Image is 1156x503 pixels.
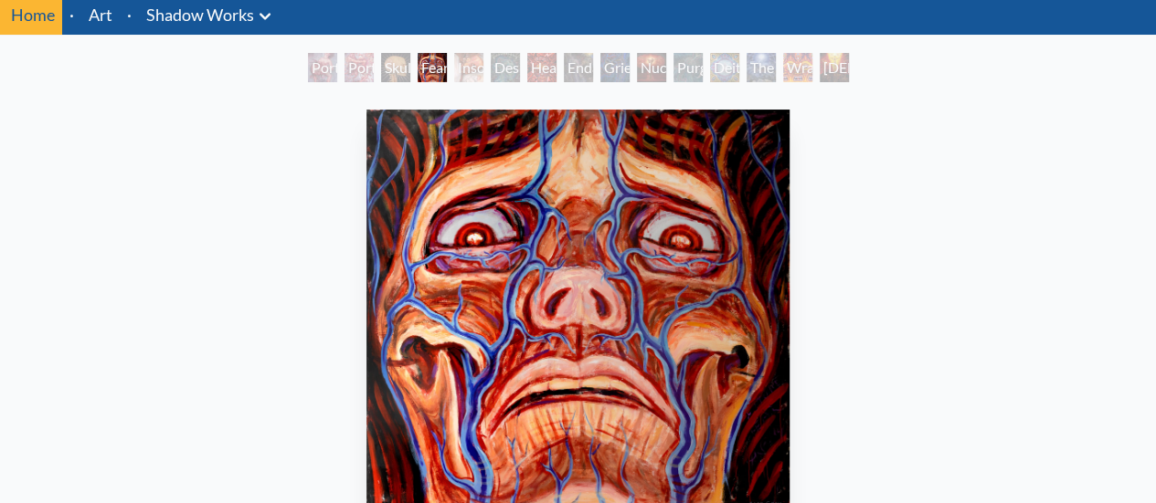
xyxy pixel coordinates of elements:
[820,53,849,82] div: [DEMOGRAPHIC_DATA] & the Two Thieves
[11,5,55,25] a: Home
[146,2,254,27] a: Shadow Works
[345,53,374,82] div: Portrait of an Artist 1
[564,53,593,82] div: Endarkenment
[491,53,520,82] div: Despair
[747,53,776,82] div: The Soul Finds It's Way
[600,53,630,82] div: Grieving
[381,53,410,82] div: Skull Fetus
[527,53,557,82] div: Headache
[637,53,666,82] div: Nuclear Crucifixion
[710,53,739,82] div: Deities & Demons Drinking from the Milky Pool
[89,2,112,27] a: Art
[673,53,703,82] div: Purging
[418,53,447,82] div: Fear
[308,53,337,82] div: Portrait of an Artist 2
[454,53,483,82] div: Insomnia
[783,53,812,82] div: Wrathful Deity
